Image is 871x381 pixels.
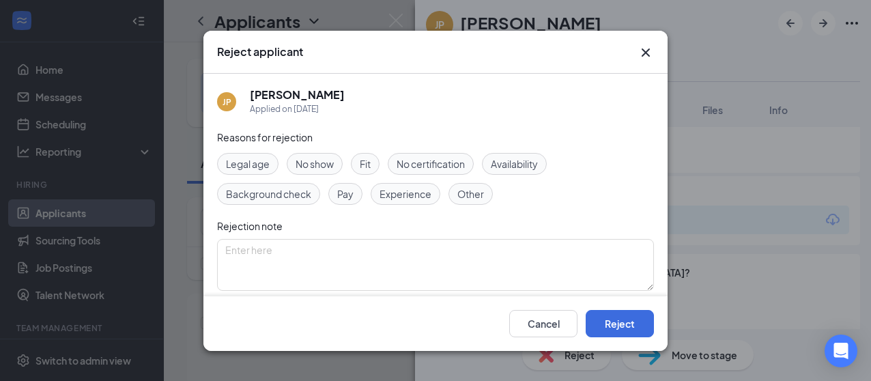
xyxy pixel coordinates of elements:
[217,220,283,232] span: Rejection note
[217,44,303,59] h3: Reject applicant
[638,44,654,61] button: Close
[397,156,465,171] span: No certification
[825,335,857,367] div: Open Intercom Messenger
[380,186,431,201] span: Experience
[638,44,654,61] svg: Cross
[217,131,313,143] span: Reasons for rejection
[296,156,334,171] span: No show
[491,156,538,171] span: Availability
[337,186,354,201] span: Pay
[250,102,345,116] div: Applied on [DATE]
[223,96,231,107] div: JP
[226,156,270,171] span: Legal age
[226,186,311,201] span: Background check
[457,186,484,201] span: Other
[250,87,345,102] h5: [PERSON_NAME]
[586,309,654,337] button: Reject
[509,309,577,337] button: Cancel
[360,156,371,171] span: Fit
